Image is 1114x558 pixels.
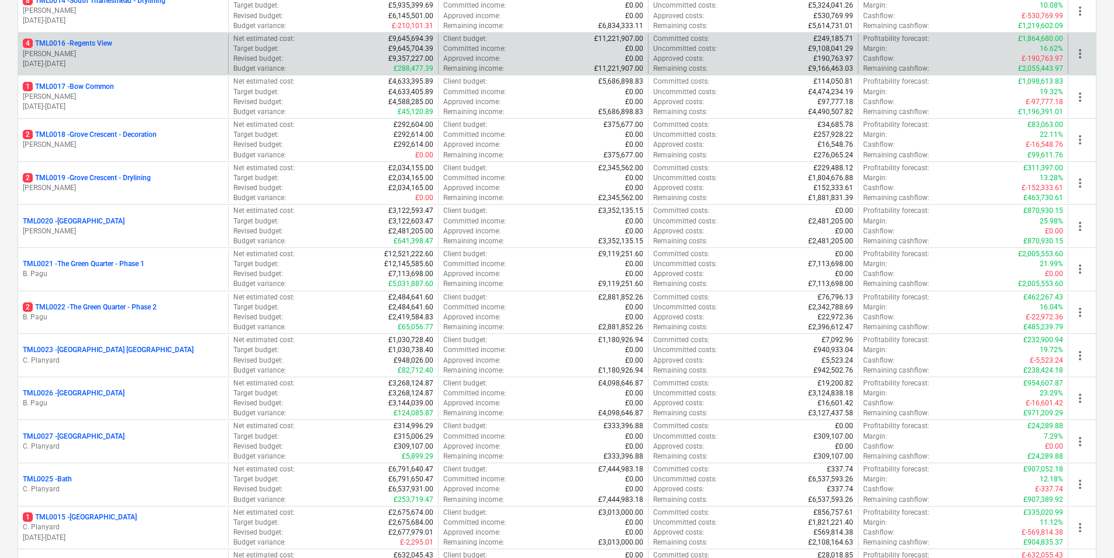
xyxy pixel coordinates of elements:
p: Approved costs : [653,97,704,107]
p: Budget variance : [233,236,286,246]
span: more_vert [1073,133,1087,147]
p: £0.00 [625,302,643,312]
p: [PERSON_NAME] [23,49,223,59]
p: £288,477.39 [394,64,433,74]
p: £9,166,463.03 [808,64,853,74]
p: £0.00 [1045,269,1063,279]
p: £0.00 [625,259,643,269]
p: £2,481,205.00 [808,236,853,246]
p: £6,834,333.11 [598,21,643,31]
p: Client budget : [443,292,487,302]
p: Committed costs : [653,206,709,216]
p: Remaining cashflow : [863,21,929,31]
p: Revised budget : [233,11,283,21]
p: [DATE] - [DATE] [23,533,223,543]
p: Revised budget : [233,140,283,150]
p: [PERSON_NAME] [23,6,223,16]
p: Approved income : [443,140,501,150]
p: Approved costs : [653,11,704,21]
p: £12,145,585.60 [384,259,433,269]
p: £0.00 [835,206,853,216]
p: £2,005,553.60 [1018,249,1063,259]
p: [DATE] - [DATE] [23,59,223,69]
p: £9,119,251.60 [598,279,643,289]
p: £9,357,227.00 [388,54,433,64]
p: Margin : [863,259,887,269]
p: 16.62% [1040,44,1063,54]
p: £0.00 [415,150,433,160]
p: Budget variance : [233,193,286,203]
p: £1,196,391.01 [1018,107,1063,117]
p: TML0023 - [GEOGRAPHIC_DATA] [GEOGRAPHIC_DATA] [23,345,194,355]
p: Committed costs : [653,77,709,87]
p: £12,521,222.60 [384,249,433,259]
p: Committed income : [443,44,506,54]
p: Remaining income : [443,236,504,246]
p: 25.98% [1040,216,1063,226]
span: more_vert [1073,305,1087,319]
p: TML0019 - Grove Crescent - Drylining [23,173,151,183]
p: Remaining income : [443,64,504,74]
p: TML0027 - [GEOGRAPHIC_DATA] [23,432,125,442]
p: 21.99% [1040,259,1063,269]
p: £0.00 [625,312,643,322]
p: £0.00 [625,269,643,279]
p: £5,031,887.60 [388,279,433,289]
p: Profitability forecast : [863,163,929,173]
p: Approved income : [443,11,501,21]
p: £4,633,395.89 [388,77,433,87]
p: Revised budget : [233,97,283,107]
p: Remaining cashflow : [863,236,929,246]
p: £375,677.00 [603,150,643,160]
p: TML0020 - [GEOGRAPHIC_DATA] [23,216,125,226]
span: more_vert [1073,4,1087,18]
p: Uncommitted costs : [653,87,717,97]
p: Uncommitted costs : [653,130,717,140]
p: £2,055,443.97 [1018,64,1063,74]
p: C. Planyard [23,442,223,452]
p: £-210,101.31 [392,21,433,31]
p: TML0018 - Grove Crescent - Decoration [23,130,157,140]
div: TML0027 -[GEOGRAPHIC_DATA]C. Planyard [23,432,223,452]
p: £0.00 [625,140,643,150]
p: Committed income : [443,1,506,11]
p: £-530,769.99 [1022,11,1063,21]
p: Net estimated cost : [233,163,295,173]
span: more_vert [1073,176,1087,190]
p: Revised budget : [233,183,283,193]
p: £0.00 [835,249,853,259]
p: Target budget : [233,302,279,312]
p: £11,221,907.00 [594,64,643,74]
p: £3,352,135.15 [598,236,643,246]
p: £3,122,593.47 [388,206,433,216]
p: Profitability forecast : [863,249,929,259]
p: Approved costs : [653,140,704,150]
p: 22.11% [1040,130,1063,140]
iframe: Chat Widget [1056,502,1114,558]
p: £249,185.71 [813,34,853,44]
p: 13.28% [1040,173,1063,183]
p: TML0025 - Bath [23,474,72,484]
p: Client budget : [443,120,487,130]
p: Client budget : [443,163,487,173]
p: £2,034,165.00 [388,183,433,193]
p: Margin : [863,130,887,140]
span: 1 [23,82,33,91]
p: £-16,548.76 [1026,140,1063,150]
p: Revised budget : [233,226,283,236]
span: more_vert [1073,90,1087,104]
p: TML0016 - Regents View [23,39,112,49]
p: £292,614.00 [394,140,433,150]
p: £2,005,553.60 [1018,279,1063,289]
p: Client budget : [443,34,487,44]
p: £870,930.15 [1023,206,1063,216]
span: 4 [23,39,33,48]
p: £99,611.76 [1027,150,1063,160]
p: £5,324,041.26 [808,1,853,11]
p: Remaining costs : [653,279,708,289]
p: Net estimated cost : [233,77,295,87]
p: Remaining costs : [653,64,708,74]
p: £641,398.47 [394,236,433,246]
p: £1,864,680.00 [1018,34,1063,44]
p: £9,119,251.60 [598,249,643,259]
